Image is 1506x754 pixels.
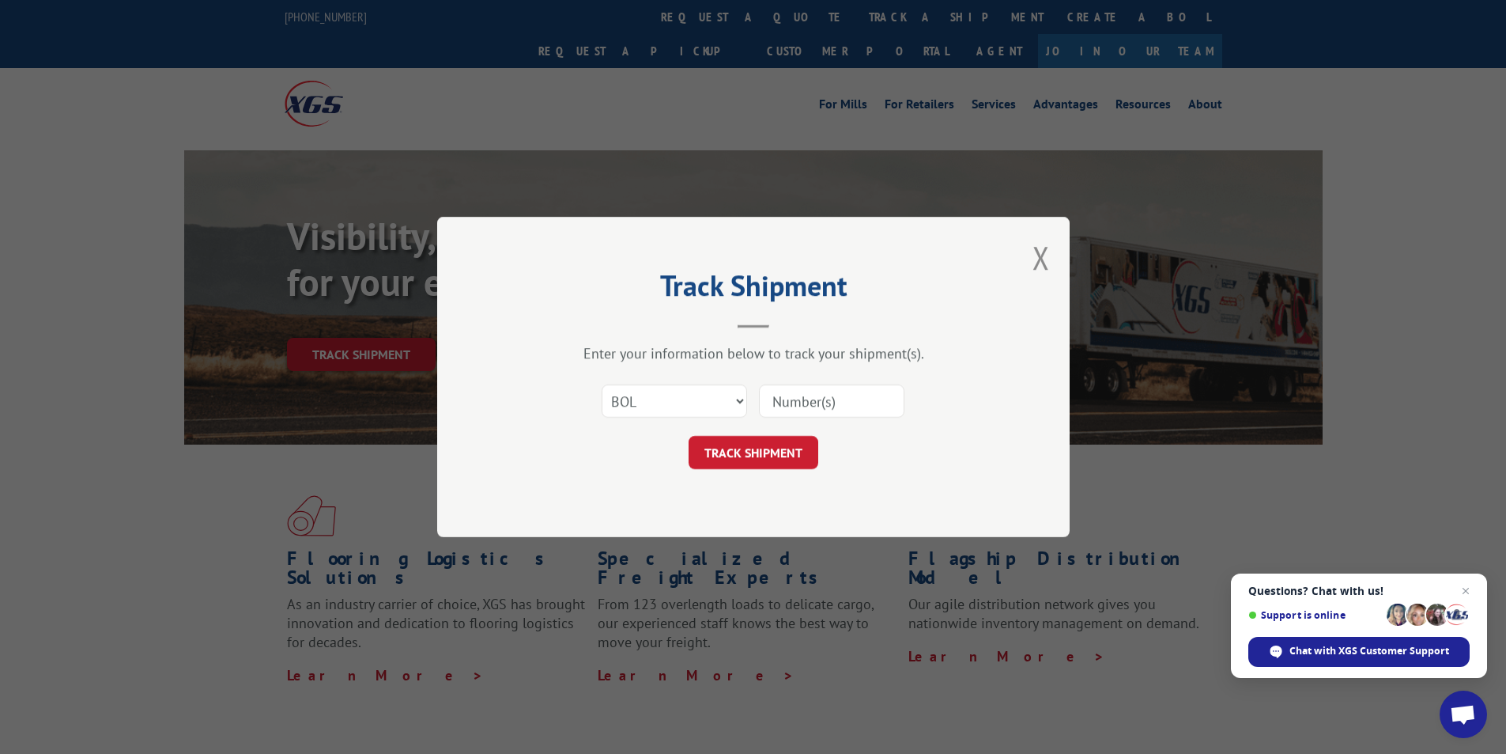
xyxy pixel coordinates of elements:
[1248,609,1381,621] span: Support is online
[1248,585,1470,597] span: Questions? Chat with us!
[1289,644,1449,658] span: Chat with XGS Customer Support
[1456,582,1475,601] span: Close chat
[1032,237,1050,278] button: Close modal
[1440,691,1487,738] div: Open chat
[516,344,991,362] div: Enter your information below to track your shipment(s).
[516,275,991,305] h2: Track Shipment
[759,385,904,418] input: Number(s)
[1248,637,1470,667] div: Chat with XGS Customer Support
[689,436,818,469] button: TRACK SHIPMENT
